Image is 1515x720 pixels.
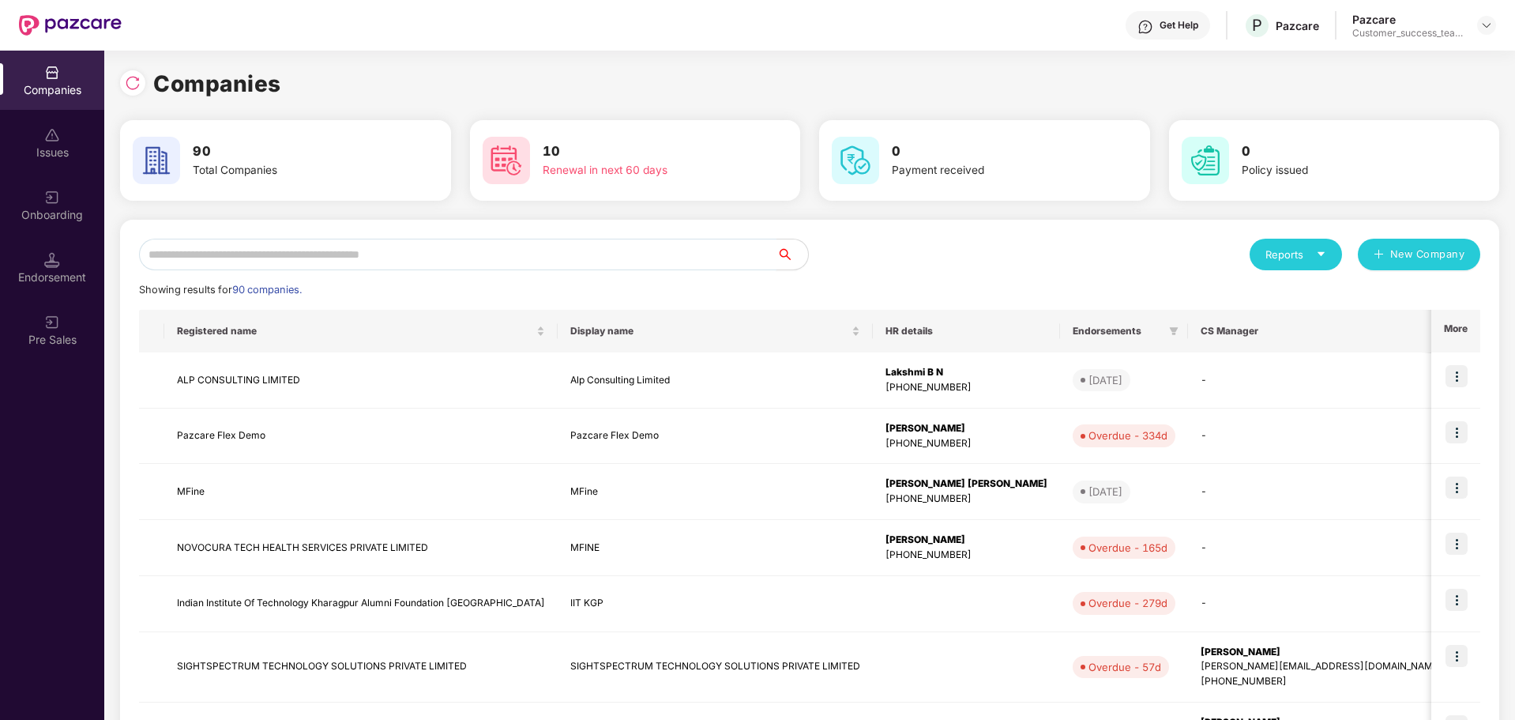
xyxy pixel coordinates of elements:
[873,310,1060,352] th: HR details
[44,65,60,81] img: svg+xml;base64,PHN2ZyBpZD0iQ29tcGFuaWVzIiB4bWxucz0iaHR0cDovL3d3dy53My5vcmcvMjAwMC9zdmciIHdpZHRoPS...
[885,548,1047,563] div: [PHONE_NUMBER]
[885,421,1047,436] div: [PERSON_NAME]
[44,190,60,205] img: svg+xml;base64,PHN2ZyB3aWR0aD0iMjAiIGhlaWdodD0iMjAiIHZpZXdCb3g9IjAgMCAyMCAyMCIgZmlsbD0ibm9uZSIgeG...
[1352,27,1463,40] div: Customer_success_team_lead
[1374,249,1384,262] span: plus
[139,284,302,296] span: Showing results for
[1445,589,1468,611] img: icon
[1201,325,1508,337] span: CS Manager
[1242,141,1441,162] h3: 0
[1390,247,1465,262] span: New Company
[193,141,392,162] h3: 90
[543,141,742,162] h3: 10
[1169,326,1179,336] span: filter
[1445,421,1468,443] img: icon
[1088,372,1122,388] div: [DATE]
[832,137,879,184] img: svg+xml;base64,PHN2ZyB4bWxucz0iaHR0cDovL3d3dy53My5vcmcvMjAwMC9zdmciIHdpZHRoPSI2MCIgaGVpZ2h0PSI2MC...
[44,315,60,330] img: svg+xml;base64,PHN2ZyB3aWR0aD0iMjAiIGhlaWdodD0iMjAiIHZpZXdCb3g9IjAgMCAyMCAyMCIgZmlsbD0ibm9uZSIgeG...
[164,464,558,520] td: MFine
[193,162,392,179] div: Total Companies
[1166,322,1182,341] span: filter
[892,141,1091,162] h3: 0
[164,310,558,352] th: Registered name
[1316,249,1326,259] span: caret-down
[1073,325,1163,337] span: Endorsements
[19,15,122,36] img: New Pazcare Logo
[1252,16,1262,35] span: P
[885,492,1047,507] div: [PHONE_NUMBER]
[558,310,873,352] th: Display name
[1445,365,1468,387] img: icon
[1445,533,1468,555] img: icon
[558,409,873,465] td: Pazcare Flex Demo
[164,520,558,576] td: NOVOCURA TECH HEALTH SERVICES PRIVATE LIMITED
[1352,12,1463,27] div: Pazcare
[885,436,1047,451] div: [PHONE_NUMBER]
[164,576,558,632] td: Indian Institute Of Technology Kharagpur Alumni Foundation [GEOGRAPHIC_DATA]
[1445,477,1468,499] img: icon
[1265,247,1326,262] div: Reports
[570,325,848,337] span: Display name
[885,477,1047,492] div: [PERSON_NAME] [PERSON_NAME]
[776,248,808,261] span: search
[885,380,1047,395] div: [PHONE_NUMBER]
[558,464,873,520] td: MFine
[1088,428,1167,443] div: Overdue - 334d
[892,162,1091,179] div: Payment received
[1088,484,1122,499] div: [DATE]
[885,365,1047,380] div: Lakshmi B N
[1160,19,1198,32] div: Get Help
[776,239,809,270] button: search
[164,352,558,409] td: ALP CONSULTING LIMITED
[44,252,60,268] img: svg+xml;base64,PHN2ZyB3aWR0aD0iMTQuNSIgaGVpZ2h0PSIxNC41IiB2aWV3Qm94PSIwIDAgMTYgMTYiIGZpbGw9Im5vbm...
[1276,18,1319,33] div: Pazcare
[1480,19,1493,32] img: svg+xml;base64,PHN2ZyBpZD0iRHJvcGRvd24tMzJ4MzIiIHhtbG5zPSJodHRwOi8vd3d3LnczLm9yZy8yMDAwL3N2ZyIgd2...
[483,137,530,184] img: svg+xml;base64,PHN2ZyB4bWxucz0iaHR0cDovL3d3dy53My5vcmcvMjAwMC9zdmciIHdpZHRoPSI2MCIgaGVpZ2h0PSI2MC...
[1431,310,1480,352] th: More
[885,533,1047,548] div: [PERSON_NAME]
[1088,595,1167,611] div: Overdue - 279d
[164,409,558,465] td: Pazcare Flex Demo
[543,162,742,179] div: Renewal in next 60 days
[1088,540,1167,556] div: Overdue - 165d
[558,632,873,703] td: SIGHTSPECTRUM TECHNOLOGY SOLUTIONS PRIVATE LIMITED
[1445,645,1468,667] img: icon
[1182,137,1229,184] img: svg+xml;base64,PHN2ZyB4bWxucz0iaHR0cDovL3d3dy53My5vcmcvMjAwMC9zdmciIHdpZHRoPSI2MCIgaGVpZ2h0PSI2MC...
[177,325,533,337] span: Registered name
[1137,19,1153,35] img: svg+xml;base64,PHN2ZyBpZD0iSGVscC0zMngzMiIgeG1sbnM9Imh0dHA6Ly93d3cudzMub3JnLzIwMDAvc3ZnIiB3aWR0aD...
[153,66,281,101] h1: Companies
[1242,162,1441,179] div: Policy issued
[164,632,558,703] td: SIGHTSPECTRUM TECHNOLOGY SOLUTIONS PRIVATE LIMITED
[232,284,302,296] span: 90 companies.
[44,127,60,143] img: svg+xml;base64,PHN2ZyBpZD0iSXNzdWVzX2Rpc2FibGVkIiB4bWxucz0iaHR0cDovL3d3dy53My5vcmcvMjAwMC9zdmciIH...
[1088,659,1161,675] div: Overdue - 57d
[558,520,873,576] td: MFINE
[558,352,873,409] td: Alp Consulting Limited
[1358,239,1480,270] button: plusNew Company
[558,576,873,632] td: IIT KGP
[133,137,180,184] img: svg+xml;base64,PHN2ZyB4bWxucz0iaHR0cDovL3d3dy53My5vcmcvMjAwMC9zdmciIHdpZHRoPSI2MCIgaGVpZ2h0PSI2MC...
[125,75,141,91] img: svg+xml;base64,PHN2ZyBpZD0iUmVsb2FkLTMyeDMyIiB4bWxucz0iaHR0cDovL3d3dy53My5vcmcvMjAwMC9zdmciIHdpZH...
